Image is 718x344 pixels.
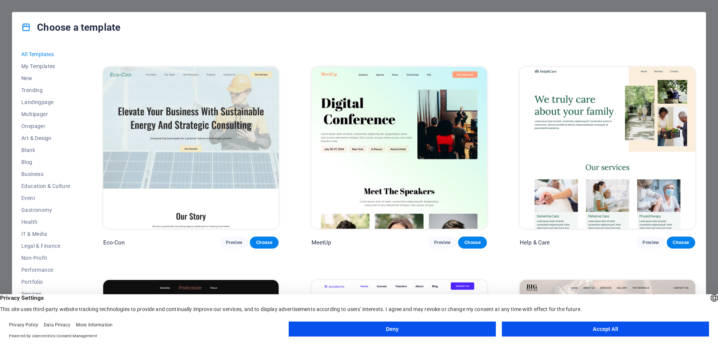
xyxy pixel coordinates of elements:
button: My Templates [21,60,70,72]
button: Choose [250,237,278,249]
span: IT & Media [21,231,70,237]
img: Eco-Con [103,67,279,229]
span: Education & Culture [21,183,70,189]
button: Education & Culture [21,180,70,192]
button: New [21,72,70,84]
h4: Choose a template [21,21,120,33]
button: Onepager [21,120,70,132]
button: Business [21,168,70,180]
button: Trending [21,84,70,96]
span: Legal & Finance [21,243,70,249]
button: All Templates [21,48,70,60]
img: MeetUp [312,67,487,229]
p: MeetUp [312,239,331,246]
span: Blog [21,159,70,165]
span: All Templates [21,51,70,57]
span: Business [21,171,70,177]
button: Preview [636,237,665,249]
button: Portfolio [21,276,70,288]
span: Choose [673,240,689,246]
button: Gastronomy [21,204,70,216]
button: Services [21,288,70,300]
button: Choose [458,237,487,249]
span: Preview [642,240,659,246]
button: Preview [220,237,248,249]
p: Help & Care [520,239,550,246]
span: Trending [21,87,70,93]
span: Landingpage [21,99,70,105]
button: Art & Design [21,132,70,144]
button: Choose [667,237,695,249]
button: Event [21,192,70,204]
span: Performance [21,267,70,273]
span: My Templates [21,63,70,69]
span: Portfolio [21,279,70,285]
button: Health [21,216,70,228]
span: New [21,75,70,81]
button: Landingpage [21,96,70,108]
span: Non-Profit [21,255,70,261]
button: IT & Media [21,228,70,240]
span: Preview [434,240,451,246]
button: Blog [21,156,70,168]
span: Art & Design [21,135,70,141]
span: Onepager [21,123,70,129]
span: Health [21,219,70,225]
span: Blank [21,147,70,153]
span: Choose [256,240,272,246]
button: Multipager [21,108,70,120]
img: Help & Care [520,67,695,229]
button: Performance [21,264,70,276]
button: Non-Profit [21,252,70,264]
button: Blank [21,144,70,156]
span: Preview [226,240,242,246]
button: Legal & Finance [21,240,70,252]
span: Event [21,195,70,201]
p: Eco-Con [103,239,125,246]
span: Choose [464,240,481,246]
span: Multipager [21,111,70,117]
span: Services [21,291,70,297]
button: Preview [428,237,457,249]
span: Gastronomy [21,207,70,213]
